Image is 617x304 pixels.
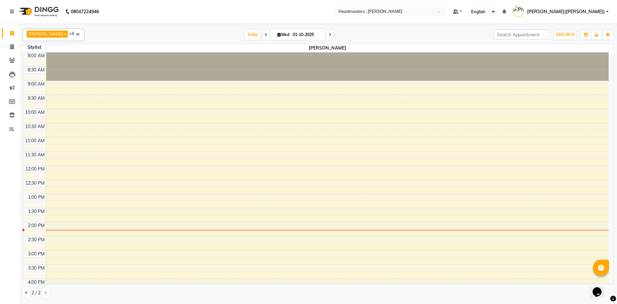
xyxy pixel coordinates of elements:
b: 08047224946 [71,3,99,21]
div: 2:30 PM [27,236,46,243]
span: Wed [276,32,291,37]
span: ADD NEW [556,32,575,37]
div: 10:30 AM [24,123,46,130]
div: 11:30 AM [24,152,46,158]
div: 4:00 PM [27,279,46,286]
span: [PERSON_NAME] [46,44,609,52]
span: [PERSON_NAME] [29,31,63,36]
img: logo [16,3,60,21]
iframe: chat widget [590,278,611,298]
div: 1:00 PM [27,194,46,201]
span: Today [245,30,261,40]
span: [PERSON_NAME]([PERSON_NAME]) [527,8,605,15]
img: Pramod gupta(shaurya) [513,6,524,17]
span: 2 / 2 [31,290,40,296]
input: Search Appointment [494,30,550,40]
div: 8:30 AM [26,67,46,73]
div: 9:00 AM [26,81,46,88]
span: +8 [69,31,79,36]
div: 1:30 PM [27,208,46,215]
div: Stylist [23,44,46,51]
div: 9:30 AM [26,95,46,102]
div: 3:00 PM [27,251,46,257]
input: 2025-10-01 [291,30,323,40]
button: ADD NEW [554,30,576,39]
a: x [63,31,66,36]
div: 8:00 AM [26,52,46,59]
div: 12:00 PM [24,166,46,172]
div: 3:30 PM [27,265,46,272]
div: 10:00 AM [24,109,46,116]
div: 12:30 PM [24,180,46,187]
div: 11:00 AM [24,137,46,144]
div: 2:00 PM [27,222,46,229]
